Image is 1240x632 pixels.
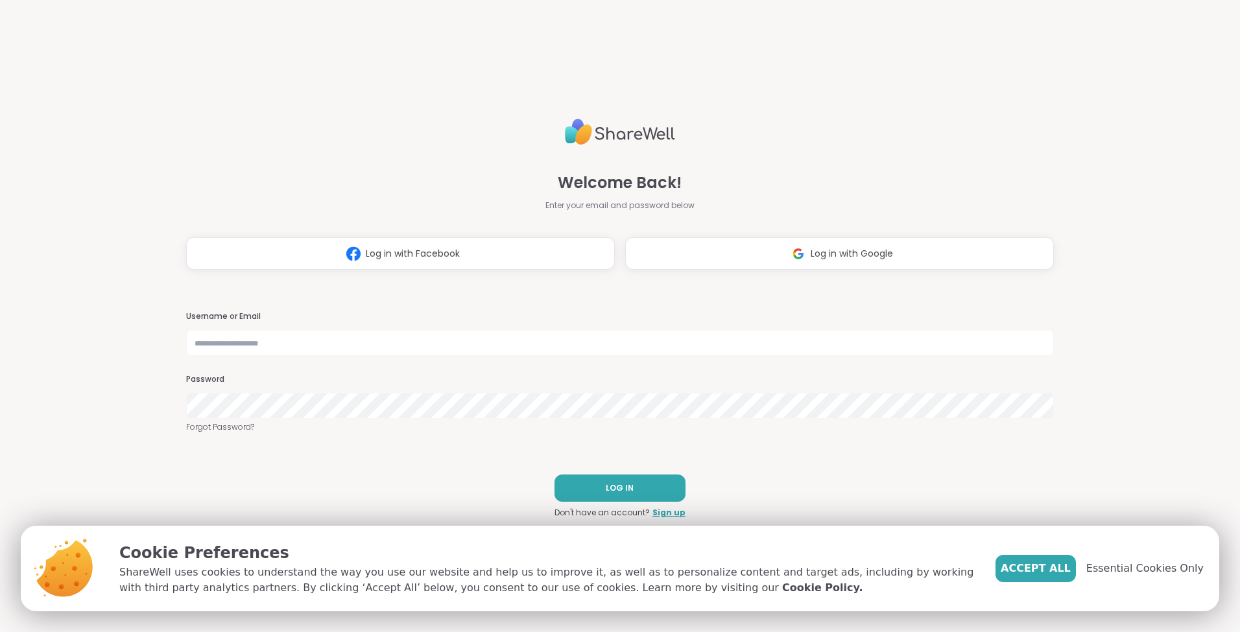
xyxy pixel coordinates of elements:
[652,507,686,519] a: Sign up
[341,242,366,266] img: ShareWell Logomark
[782,580,863,596] a: Cookie Policy.
[366,247,460,261] span: Log in with Facebook
[565,113,675,150] img: ShareWell Logo
[554,474,686,502] button: LOG IN
[625,237,1054,270] button: Log in with Google
[1086,561,1204,576] span: Essential Cookies Only
[811,247,893,261] span: Log in with Google
[119,541,975,565] p: Cookie Preferences
[558,171,682,194] span: Welcome Back!
[186,311,1054,322] h3: Username or Email
[119,565,975,596] p: ShareWell uses cookies to understand the way you use our website and help us to improve it, as we...
[545,200,695,211] span: Enter your email and password below
[1001,561,1071,576] span: Accept All
[996,555,1076,582] button: Accept All
[186,421,1054,433] a: Forgot Password?
[554,507,650,519] span: Don't have an account?
[786,242,811,266] img: ShareWell Logomark
[186,237,615,270] button: Log in with Facebook
[606,482,634,494] span: LOG IN
[186,374,1054,385] h3: Password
